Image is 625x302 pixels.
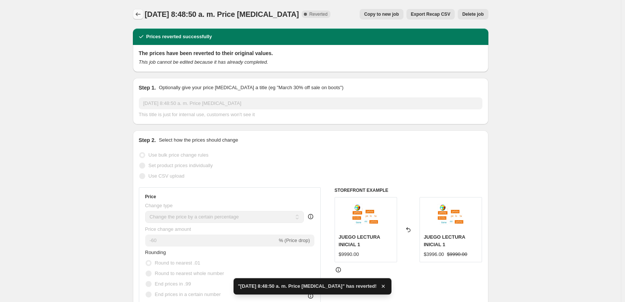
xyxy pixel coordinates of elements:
span: "[DATE] 8:48:50 a. m. Price [MEDICAL_DATA]" has reverted! [238,283,377,290]
button: Export Recap CSV [406,9,455,19]
h6: STOREFRONT EXAMPLE [335,187,482,193]
span: Export Recap CSV [411,11,450,17]
div: $3996.00 [424,251,444,258]
span: Round to nearest .01 [155,260,200,266]
h2: Step 2. [139,136,156,144]
h3: Price [145,194,156,200]
span: This title is just for internal use, customers won't see it [139,112,255,117]
p: Optionally give your price [MEDICAL_DATA] a title (eg "March 30% off sale on boots") [159,84,343,91]
span: End prices in a certain number [155,292,221,297]
img: 4261_juego_lectura_inicial_1_80x.png [436,201,466,231]
span: Reverted [309,11,327,17]
h2: The prices have been reverted to their original values. [139,49,482,57]
span: [DATE] 8:48:50 a. m. Price [MEDICAL_DATA] [145,10,299,18]
strike: $9990.00 [447,251,467,258]
input: -15 [145,235,277,247]
span: JUEGO LECTURA INICIAL 1 [424,234,465,247]
p: Select how the prices should change [159,136,238,144]
span: Use bulk price change rules [149,152,208,158]
span: Use CSV upload [149,173,185,179]
span: Rounding [145,250,166,255]
span: Set product prices individually [149,163,213,168]
span: Copy to new job [364,11,399,17]
span: Price change amount [145,226,191,232]
span: JUEGO LECTURA INICIAL 1 [339,234,380,247]
button: Price change jobs [133,9,143,19]
div: $9990.00 [339,251,359,258]
button: Copy to new job [360,9,403,19]
i: This job cannot be edited because it has already completed. [139,59,268,65]
span: Round to nearest whole number [155,271,224,276]
span: Delete job [462,11,484,17]
input: 30% off holiday sale [139,97,482,109]
span: End prices in .99 [155,281,191,287]
img: 4261_juego_lectura_inicial_1_80x.png [351,201,381,231]
h2: Prices reverted successfully [146,33,212,40]
span: % (Price drop) [279,238,310,243]
div: help [307,213,314,220]
span: Change type [145,203,173,208]
h2: Step 1. [139,84,156,91]
button: Delete job [458,9,488,19]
